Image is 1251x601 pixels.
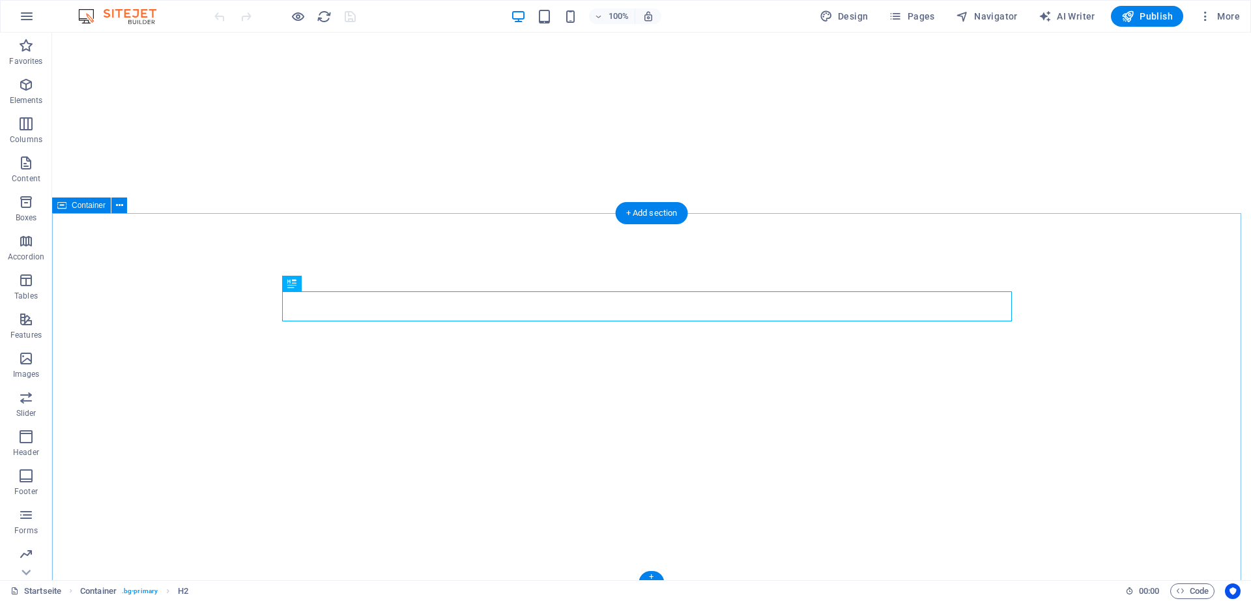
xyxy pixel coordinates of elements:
button: Navigator [951,6,1023,27]
img: Editor Logo [75,8,173,24]
div: + Add section [616,202,688,224]
span: 00 00 [1139,583,1159,599]
p: Header [13,447,39,458]
p: Images [13,369,40,379]
p: Favorites [9,56,42,66]
i: Reload page [317,9,332,24]
p: Boxes [16,213,37,223]
p: Elements [10,95,43,106]
p: Features [10,330,42,340]
span: Container [72,201,106,209]
p: Accordion [8,252,44,262]
span: Click to select. Double-click to edit [80,583,117,599]
div: Design (Ctrl+Alt+Y) [814,6,874,27]
button: reload [316,8,332,24]
button: AI Writer [1033,6,1100,27]
span: . bg-primary [122,583,158,599]
button: More [1194,6,1245,27]
span: AI Writer [1039,10,1095,23]
button: Pages [884,6,940,27]
span: Publish [1121,10,1173,23]
p: Content [12,173,40,184]
span: Pages [889,10,934,23]
p: Tables [14,291,38,301]
button: Usercentrics [1225,583,1241,599]
button: Click here to leave preview mode and continue editing [290,8,306,24]
i: On resize automatically adjust zoom level to fit chosen device. [642,10,654,22]
span: Design [820,10,869,23]
a: Click to cancel selection. Double-click to open Pages [10,583,61,599]
button: Publish [1111,6,1183,27]
button: 100% [589,8,635,24]
button: Design [814,6,874,27]
span: Navigator [956,10,1018,23]
button: Code [1170,583,1215,599]
span: Code [1176,583,1209,599]
span: Click to select. Double-click to edit [178,583,188,599]
nav: breadcrumb [80,583,188,599]
h6: 100% [609,8,629,24]
p: Columns [10,134,42,145]
span: : [1148,586,1150,596]
h6: Session time [1125,583,1160,599]
p: Footer [14,486,38,497]
span: More [1199,10,1240,23]
p: Forms [14,525,38,536]
p: Slider [16,408,36,418]
div: + [639,571,664,583]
